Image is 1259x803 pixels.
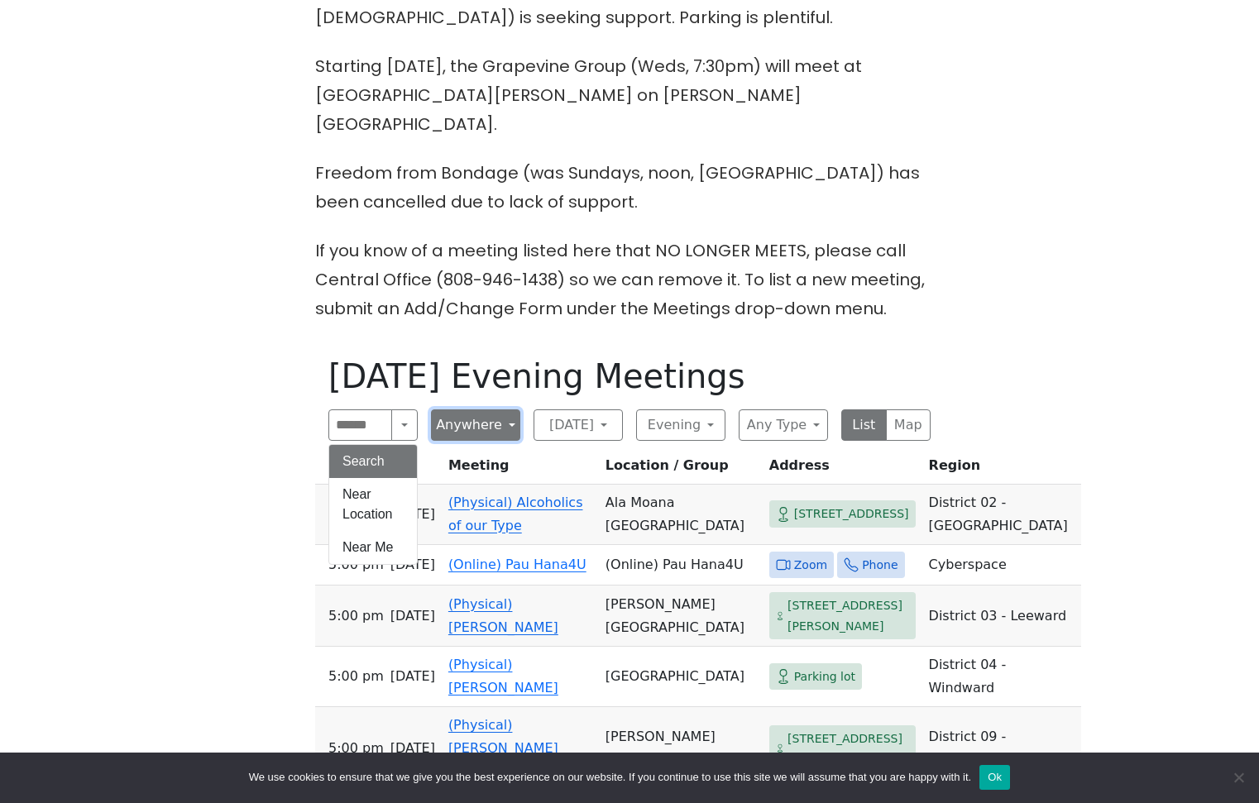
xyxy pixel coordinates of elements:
[448,495,583,533] a: (Physical) Alcoholics of our Type
[249,769,971,786] span: We use cookies to ensure that we give you the best experience on our website. If you continue to ...
[922,647,1081,707] td: District 04 - Windward
[328,553,384,576] span: 5:00 PM
[599,454,763,485] th: Location / Group
[315,237,944,323] p: If you know of a meeting listed here that NO LONGER MEETS, please call Central Office (808-946-14...
[599,545,763,586] td: (Online) Pau Hana4U
[391,409,418,441] button: Search
[1230,769,1247,786] span: No
[787,729,909,769] span: [STREET_ADDRESS][PERSON_NAME]
[315,454,442,485] th: Time
[390,553,435,576] span: [DATE]
[787,595,909,636] span: [STREET_ADDRESS][PERSON_NAME]
[390,605,435,628] span: [DATE]
[442,454,599,485] th: Meeting
[922,586,1081,647] td: District 03 - Leeward
[534,409,623,441] button: [DATE]
[922,545,1081,586] td: Cyberspace
[636,409,725,441] button: Evening
[328,665,384,688] span: 5:00 PM
[315,52,944,139] p: Starting [DATE], the Grapevine Group (Weds, 7:30pm) will meet at [GEOGRAPHIC_DATA][PERSON_NAME] o...
[329,445,417,478] button: Search
[739,409,828,441] button: Any Type
[328,737,384,760] span: 5:00 PM
[329,531,417,564] button: Near Me
[922,454,1081,485] th: Region
[794,504,909,524] span: [STREET_ADDRESS]
[599,485,763,545] td: Ala Moana [GEOGRAPHIC_DATA]
[599,707,763,791] td: [PERSON_NAME][GEOGRAPHIC_DATA]
[390,665,435,688] span: [DATE]
[841,409,887,441] button: List
[448,596,558,635] a: (Physical) [PERSON_NAME]
[922,707,1081,791] td: District 09 - [GEOGRAPHIC_DATA]
[763,454,922,485] th: Address
[328,409,392,441] input: Search
[315,159,944,217] p: Freedom from Bondage (was Sundays, noon, [GEOGRAPHIC_DATA]) has been cancelled due to lack of sup...
[448,717,558,779] a: (Physical) [PERSON_NAME] Sobriety
[328,356,931,396] h1: [DATE] Evening Meetings
[599,647,763,707] td: [GEOGRAPHIC_DATA]
[431,409,520,441] button: Anywhere
[862,555,898,576] span: Phone
[329,478,417,531] button: Near Location
[794,555,827,576] span: Zoom
[979,765,1010,790] button: Ok
[922,485,1081,545] td: District 02 - [GEOGRAPHIC_DATA]
[390,737,435,760] span: [DATE]
[328,605,384,628] span: 5:00 PM
[448,557,586,572] a: (Online) Pau Hana4U
[599,586,763,647] td: [PERSON_NAME][GEOGRAPHIC_DATA]
[886,409,931,441] button: Map
[794,667,855,687] span: Parking lot
[448,657,558,695] a: (Physical) [PERSON_NAME]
